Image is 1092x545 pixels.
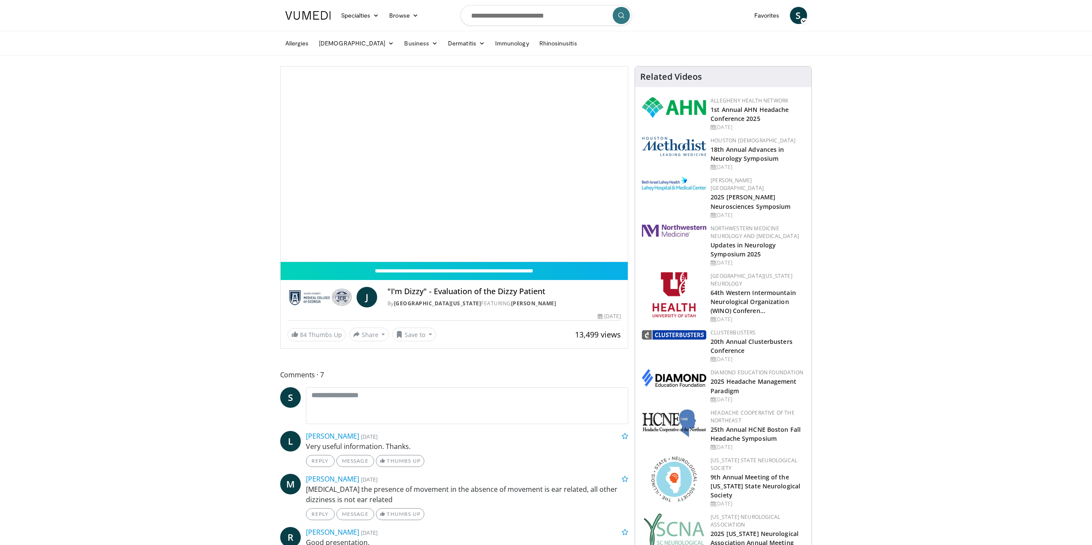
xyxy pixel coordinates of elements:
div: [DATE] [598,313,621,320]
div: [DATE] [711,211,805,219]
a: [PERSON_NAME] [511,300,557,307]
a: Allegheny Health Network [711,97,788,104]
a: L [280,431,301,452]
div: [DATE] [711,355,805,363]
a: [PERSON_NAME] [306,474,359,484]
a: Immunology [490,35,534,52]
a: [GEOGRAPHIC_DATA][US_STATE] [394,300,481,307]
small: [DATE] [361,433,378,440]
a: Reply [306,455,335,467]
img: 5e4488cc-e109-4a4e-9fd9-73bb9237ee91.png.150x105_q85_autocrop_double_scale_upscale_version-0.2.png [642,137,706,156]
img: e7977282-282c-4444-820d-7cc2733560fd.jpg.150x105_q85_autocrop_double_scale_upscale_version-0.2.jpg [642,177,706,191]
a: 64th Western Intermountain Neurological Organization (WINO) Conferen… [711,289,796,315]
a: 1st Annual AHN Headache Conference 2025 [711,105,789,123]
a: 84 Thumbs Up [287,328,346,341]
img: 71a8b48c-8850-4916-bbdd-e2f3ccf11ef9.png.150x105_q85_autocrop_double_scale_upscale_version-0.2.png [651,457,697,502]
div: [DATE] [711,443,805,451]
div: By FEATURING [387,300,621,307]
a: S [790,7,807,24]
a: Thumbs Up [376,455,424,467]
a: 20th Annual Clusterbusters Conference [711,337,793,355]
a: Browse [384,7,423,24]
h4: "I'm Dizzy" - Evaluation of the Dizzy Patient [387,287,621,296]
a: M [280,474,301,494]
button: Save to [392,328,436,341]
img: d3be30b6-fe2b-4f13-a5b4-eba975d75fdd.png.150x105_q85_autocrop_double_scale_upscale_version-0.2.png [642,330,706,340]
a: [US_STATE] State Neurological Society [711,457,797,472]
img: 2a462fb6-9365-492a-ac79-3166a6f924d8.png.150x105_q85_autocrop_double_scale_upscale_version-0.2.jpg [642,225,706,237]
span: 84 [300,331,307,339]
small: [DATE] [361,476,378,483]
video-js: Video Player [281,66,628,262]
div: [DATE] [711,123,805,131]
img: d0406666-9e5f-4b94-941b-f1257ac5ccaf.png.150x105_q85_autocrop_double_scale_upscale_version-0.2.png [642,369,706,387]
div: [DATE] [711,396,805,403]
input: Search topics, interventions [460,5,632,26]
a: Favorites [749,7,785,24]
img: Medical College of Georgia - Augusta University [287,287,353,307]
a: 2025 [PERSON_NAME] Neurosciences Symposium [711,193,790,210]
a: Rhinosinusitis [534,35,582,52]
a: Dermatitis [443,35,490,52]
a: 18th Annual Advances in Neurology Symposium [711,145,784,163]
a: Allergies [280,35,314,52]
img: f6362829-b0a3-407d-a044-59546adfd345.png.150x105_q85_autocrop_double_scale_upscale_version-0.2.png [653,272,696,317]
a: [PERSON_NAME] [306,431,359,441]
small: [DATE] [361,529,378,536]
a: Message [336,508,374,520]
p: [MEDICAL_DATA] the presence of movement in the absence of movement is ear related, all other dizz... [306,484,629,505]
p: Very useful information. Thanks. [306,441,629,452]
div: [DATE] [711,163,805,171]
a: Clusterbusters [711,329,756,336]
a: Headache Cooperative of the Northeast [711,409,795,424]
div: [DATE] [711,500,805,508]
img: VuMedi Logo [285,11,331,20]
a: Message [336,455,374,467]
a: [DEMOGRAPHIC_DATA] [314,35,399,52]
a: Houston [DEMOGRAPHIC_DATA] [711,137,796,144]
a: Updates in Neurology Symposium 2025 [711,241,776,258]
a: [US_STATE] Neurological Association [711,513,780,528]
span: Comments 7 [280,369,629,380]
a: [PERSON_NAME] [306,527,359,537]
a: Diamond Education Foundation [711,369,803,376]
a: Reply [306,508,335,520]
div: [DATE] [711,316,805,323]
a: 9th Annual Meeting of the [US_STATE] State Neurological Society [711,473,800,499]
img: 628ffacf-ddeb-4409-8647-b4d1102df243.png.150x105_q85_autocrop_double_scale_upscale_version-0.2.png [642,97,706,118]
a: Thumbs Up [376,508,424,520]
div: [DATE] [711,259,805,267]
a: [GEOGRAPHIC_DATA][US_STATE] Neurology [711,272,793,287]
a: 2025 Headache Management Paradigm [711,377,796,394]
span: 13,499 views [575,329,621,340]
a: 25th Annual HCNE Boston Fall Headache Symposium [711,425,801,443]
img: 6c52f715-17a6-4da1-9b6c-8aaf0ffc109f.jpg.150x105_q85_autocrop_double_scale_upscale_version-0.2.jpg [642,409,706,437]
a: [PERSON_NAME][GEOGRAPHIC_DATA] [711,177,764,192]
button: Share [349,328,389,341]
h4: Related Videos [640,72,702,82]
a: Northwestern Medicine Neurology and [MEDICAL_DATA] [711,225,799,240]
a: J [357,287,377,307]
a: Specialties [336,7,384,24]
a: Business [399,35,443,52]
a: S [280,387,301,408]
